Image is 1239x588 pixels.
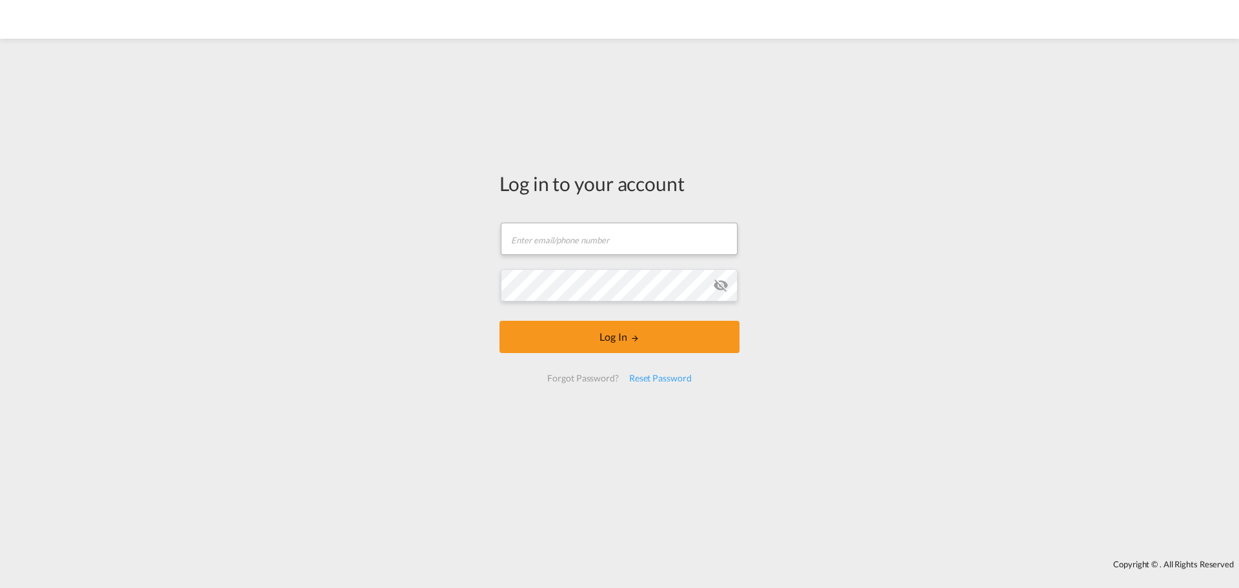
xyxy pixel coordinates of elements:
md-icon: icon-eye-off [713,278,729,293]
div: Log in to your account [499,170,740,197]
button: LOGIN [499,321,740,353]
div: Forgot Password? [542,367,623,390]
div: Reset Password [624,367,697,390]
input: Enter email/phone number [501,223,738,255]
